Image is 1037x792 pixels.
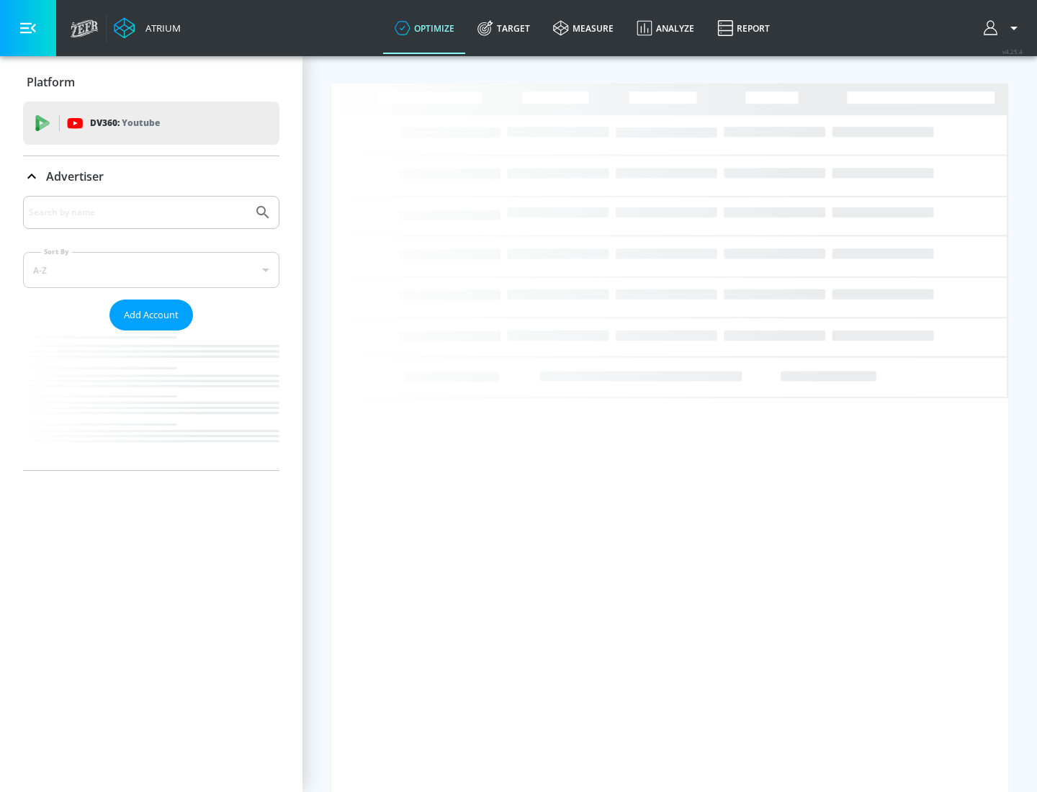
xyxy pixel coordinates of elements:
[27,74,75,90] p: Platform
[23,330,279,470] nav: list of Advertiser
[23,252,279,288] div: A-Z
[542,2,625,54] a: measure
[90,115,160,131] p: DV360:
[23,196,279,470] div: Advertiser
[29,203,247,222] input: Search by name
[41,247,72,256] label: Sort By
[383,2,466,54] a: optimize
[109,300,193,330] button: Add Account
[23,102,279,145] div: DV360: Youtube
[466,2,542,54] a: Target
[23,62,279,102] div: Platform
[625,2,706,54] a: Analyze
[140,22,181,35] div: Atrium
[114,17,181,39] a: Atrium
[23,156,279,197] div: Advertiser
[122,115,160,130] p: Youtube
[124,307,179,323] span: Add Account
[1002,48,1023,55] span: v 4.25.4
[706,2,781,54] a: Report
[46,168,104,184] p: Advertiser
